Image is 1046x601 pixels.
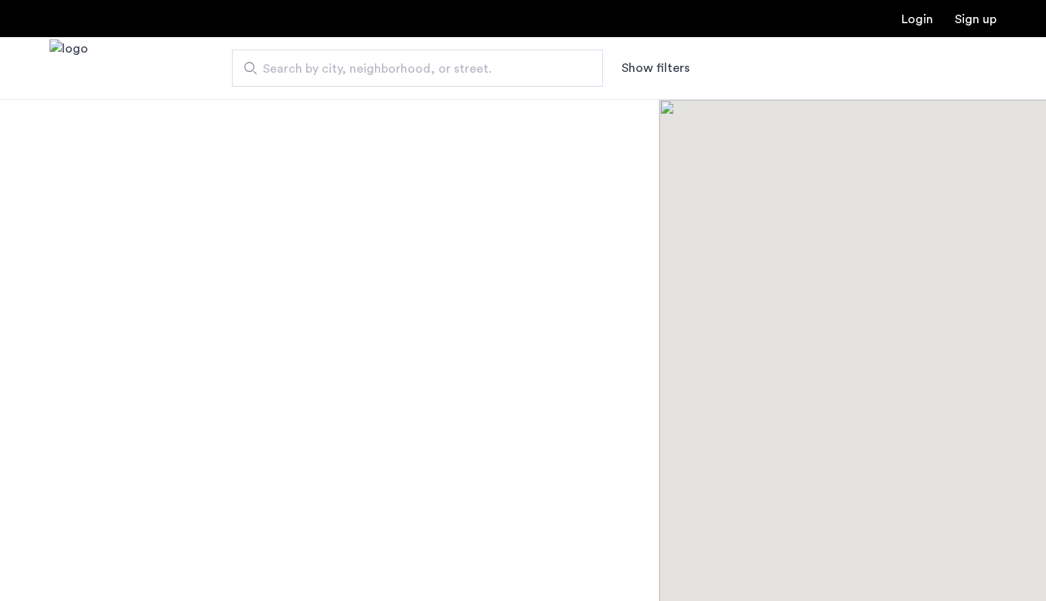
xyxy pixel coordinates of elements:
[232,50,603,87] input: Apartment Search
[622,59,690,77] button: Show or hide filters
[49,39,88,97] a: Cazamio Logo
[49,39,88,97] img: logo
[263,60,560,78] span: Search by city, neighborhood, or street.
[901,13,933,26] a: Login
[955,13,997,26] a: Registration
